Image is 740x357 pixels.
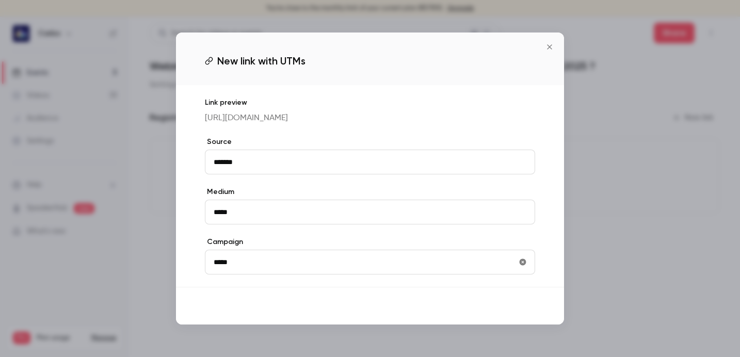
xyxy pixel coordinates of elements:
[205,237,535,247] label: Campaign
[217,53,305,69] span: New link with UTMs
[205,98,535,108] p: Link preview
[498,296,535,316] button: Save
[205,187,535,197] label: Medium
[205,137,535,147] label: Source
[514,254,531,270] button: utmCampaign
[539,37,560,57] button: Close
[205,112,535,124] p: [URL][DOMAIN_NAME]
